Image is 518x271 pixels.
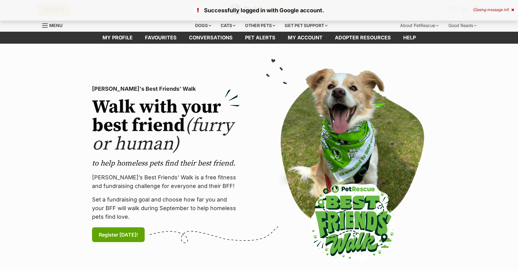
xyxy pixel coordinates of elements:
[191,19,215,32] div: Dogs
[96,32,139,44] a: My profile
[239,32,282,44] a: Pet alerts
[92,158,240,168] p: to help homeless pets find their best friend.
[397,32,422,44] a: Help
[444,19,481,32] div: Good Reads
[92,227,145,242] a: Register [DATE]!
[49,23,62,28] span: Menu
[92,98,240,153] h2: Walk with your best friend
[216,19,240,32] div: Cats
[329,32,397,44] a: Adopter resources
[42,19,67,30] a: Menu
[241,19,279,32] div: Other pets
[92,195,240,221] p: Set a fundraising goal and choose how far you and your BFF will walk during September to help hom...
[396,19,443,32] div: About PetRescue
[92,85,240,93] p: [PERSON_NAME]'s Best Friends' Walk
[92,173,240,190] p: [PERSON_NAME]’s Best Friends' Walk is a free fitness and fundraising challenge for everyone and t...
[282,32,329,44] a: My account
[92,114,233,156] span: (furry or human)
[139,32,183,44] a: Favourites
[280,19,332,32] div: Get pet support
[99,231,138,238] span: Register [DATE]!
[183,32,239,44] a: conversations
